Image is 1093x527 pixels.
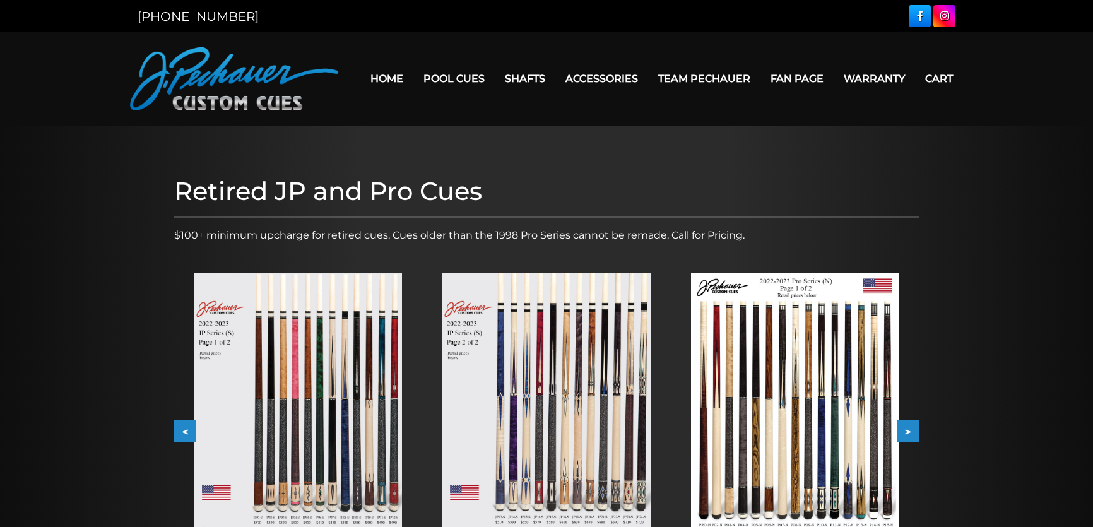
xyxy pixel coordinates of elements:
a: Pool Cues [413,62,495,95]
h1: Retired JP and Pro Cues [174,176,919,206]
a: Shafts [495,62,555,95]
a: Warranty [834,62,915,95]
button: < [174,420,196,442]
a: Accessories [555,62,648,95]
img: Pechauer Custom Cues [130,47,338,110]
a: Cart [915,62,963,95]
a: Team Pechauer [648,62,760,95]
p: $100+ minimum upcharge for retired cues. Cues older than the 1998 Pro Series cannot be remade. Ca... [174,228,919,243]
a: [PHONE_NUMBER] [138,9,259,24]
a: Home [360,62,413,95]
a: Fan Page [760,62,834,95]
button: > [897,420,919,442]
div: Carousel Navigation [174,420,919,442]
